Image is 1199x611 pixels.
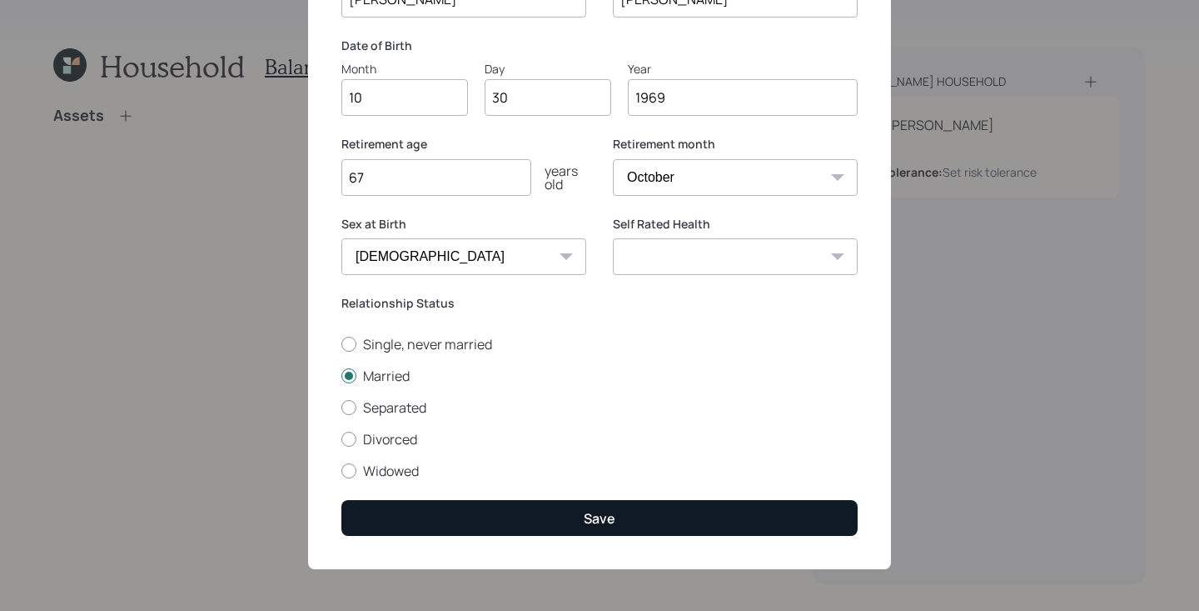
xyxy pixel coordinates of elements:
[341,500,858,536] button: Save
[485,79,611,116] input: Day
[341,295,858,312] label: Relationship Status
[613,216,858,233] label: Self Rated Health
[628,60,858,78] div: Year
[341,136,586,153] label: Retirement age
[341,462,858,480] label: Widowed
[341,335,858,353] label: Single, never married
[341,60,468,78] div: Month
[341,79,468,116] input: Month
[341,216,586,233] label: Sex at Birth
[341,367,858,385] label: Married
[531,164,586,191] div: years old
[341,430,858,448] label: Divorced
[341,38,858,54] label: Date of Birth
[485,60,611,78] div: Day
[341,398,858,417] label: Separated
[613,136,858,153] label: Retirement month
[584,509,615,528] div: Save
[628,79,858,116] input: Year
